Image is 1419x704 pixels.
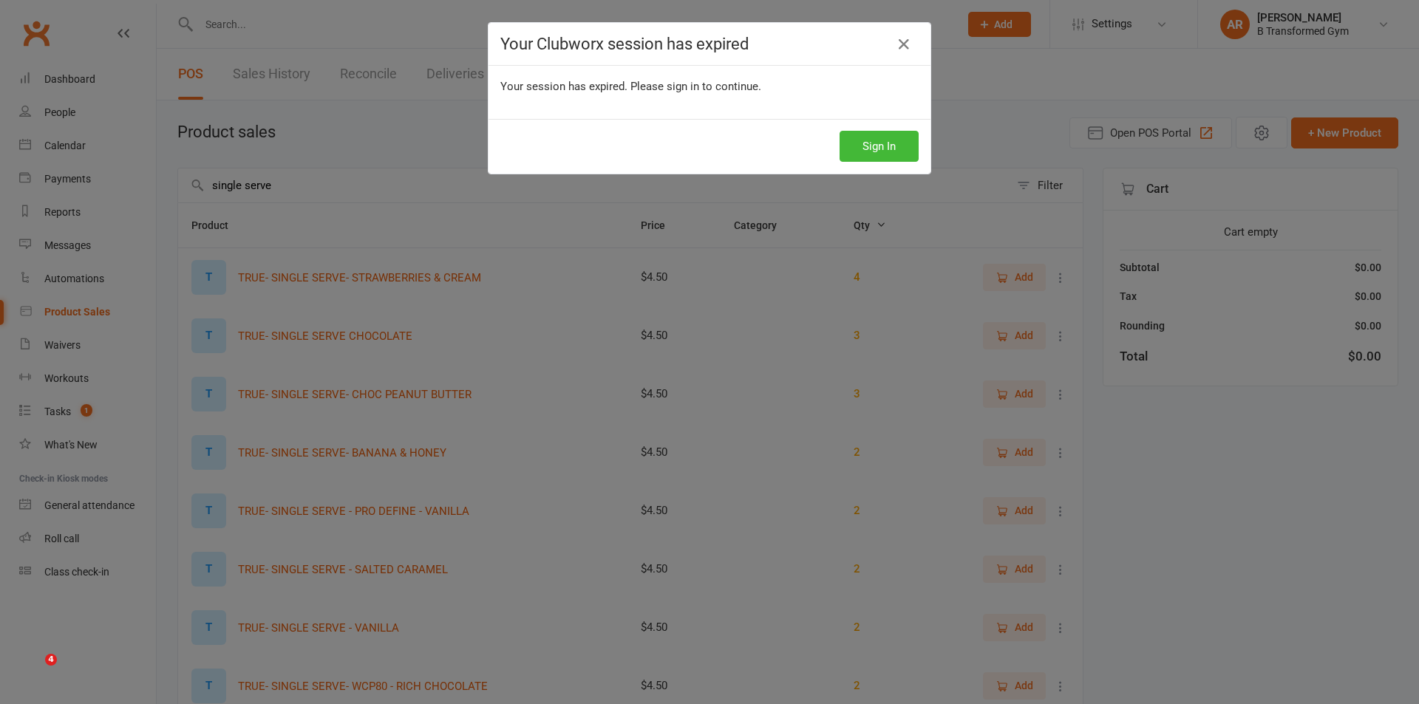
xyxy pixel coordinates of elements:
iframe: Intercom live chat [15,654,50,689]
a: Close [892,33,916,56]
button: Sign In [840,131,919,162]
span: Your session has expired. Please sign in to continue. [500,80,761,93]
h4: Your Clubworx session has expired [500,35,919,53]
span: 4 [45,654,57,666]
